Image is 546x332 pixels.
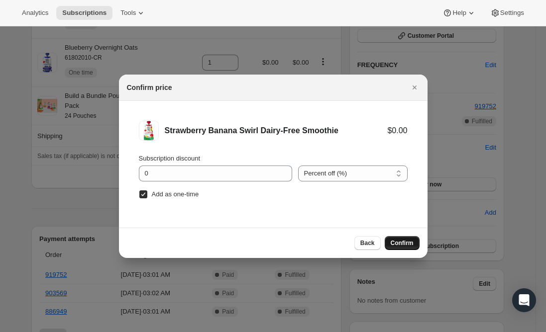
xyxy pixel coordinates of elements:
[484,6,530,20] button: Settings
[139,155,201,162] span: Subscription discount
[16,6,54,20] button: Analytics
[62,9,107,17] span: Subscriptions
[127,83,172,92] h2: Confirm price
[452,9,466,17] span: Help
[385,236,420,250] button: Confirm
[152,190,199,198] span: Add as one-time
[408,81,422,94] button: Close
[56,6,112,20] button: Subscriptions
[139,121,159,141] img: Strawberry Banana Swirl Dairy-Free Smoothie
[165,126,388,136] div: Strawberry Banana Swirl Dairy-Free Smoothie
[114,6,152,20] button: Tools
[512,288,536,312] div: Open Intercom Messenger
[500,9,524,17] span: Settings
[391,239,414,247] span: Confirm
[354,236,381,250] button: Back
[387,126,407,136] div: $0.00
[437,6,482,20] button: Help
[22,9,48,17] span: Analytics
[120,9,136,17] span: Tools
[360,239,375,247] span: Back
